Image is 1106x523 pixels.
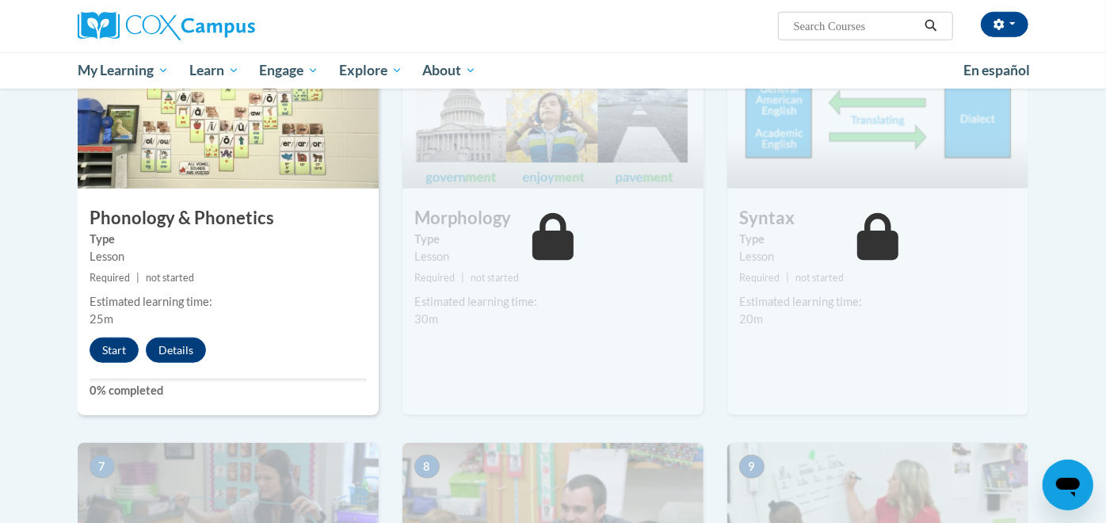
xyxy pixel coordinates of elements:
h3: Syntax [727,206,1028,231]
label: Type [414,231,692,248]
span: 7 [90,455,115,479]
span: not started [471,272,519,284]
div: Main menu [54,52,1052,89]
h3: Morphology [402,206,704,231]
img: Course Image [78,30,379,189]
a: Learn [179,52,250,89]
div: Estimated learning time: [414,293,692,311]
label: Type [90,231,367,248]
span: | [461,272,464,284]
img: Course Image [727,30,1028,189]
span: not started [146,272,194,284]
span: Explore [339,61,402,80]
button: Details [146,338,206,363]
div: Lesson [414,248,692,265]
span: | [786,272,789,284]
img: Cox Campus [78,12,255,40]
div: Estimated learning time: [90,293,367,311]
a: Engage [249,52,329,89]
span: 8 [414,455,440,479]
span: About [422,61,476,80]
label: 0% completed [90,382,367,399]
button: Account Settings [981,12,1028,37]
span: not started [795,272,844,284]
span: Learn [189,61,239,80]
span: Required [414,272,455,284]
span: En español [963,62,1030,78]
a: Cox Campus [78,12,379,40]
span: Required [739,272,780,284]
div: Lesson [90,248,367,265]
input: Search Courses [792,17,919,36]
button: Search [919,17,943,36]
button: Start [90,338,139,363]
a: En español [953,54,1040,87]
iframe: Button to launch messaging window [1043,460,1093,510]
a: About [413,52,487,89]
span: 20m [739,312,763,326]
div: Estimated learning time: [739,293,1016,311]
a: Explore [329,52,413,89]
a: My Learning [67,52,179,89]
span: Required [90,272,130,284]
div: Lesson [739,248,1016,265]
span: 25m [90,312,113,326]
span: 30m [414,312,438,326]
h3: Phonology & Phonetics [78,206,379,231]
img: Course Image [402,30,704,189]
span: My Learning [78,61,169,80]
span: Engage [259,61,318,80]
span: 9 [739,455,765,479]
span: | [136,272,139,284]
label: Type [739,231,1016,248]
